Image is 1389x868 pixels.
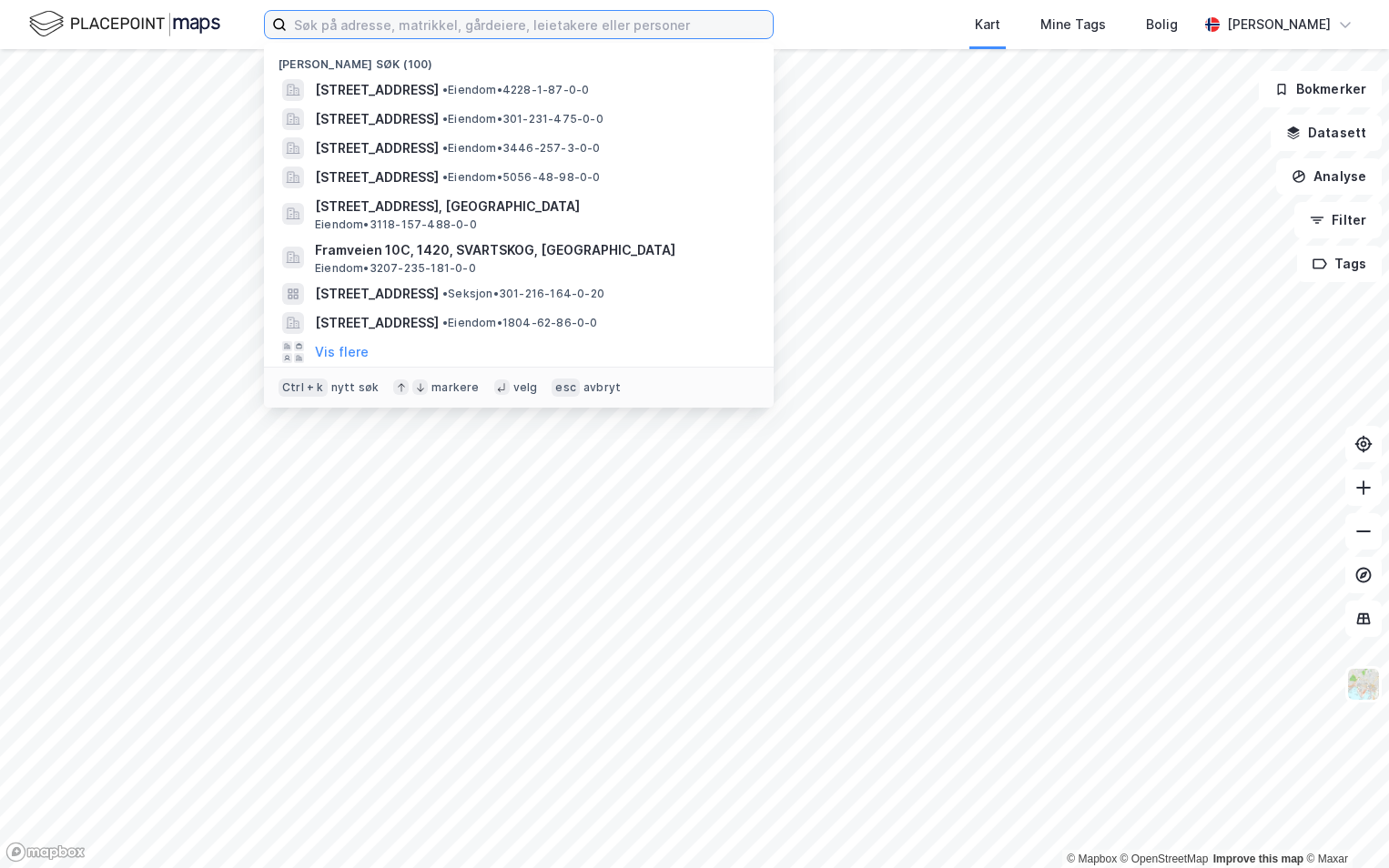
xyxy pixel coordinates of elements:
[442,83,448,96] span: •
[442,316,448,329] span: •
[1346,667,1381,701] img: Z
[315,283,439,305] span: [STREET_ADDRESS]
[1227,14,1331,35] div: [PERSON_NAME]
[287,11,773,38] input: Søk på adresse, matrikkel, gårdeiere, leietakere eller personer
[442,112,603,126] span: Eiendom • 301-231-475-0-0
[442,287,448,300] span: •
[513,380,538,395] div: velg
[1213,853,1303,865] a: Improve this map
[1276,158,1382,195] button: Analyse
[315,239,752,261] span: Framveien 10C, 1420, SVARTSKOG, [GEOGRAPHIC_DATA]
[315,196,752,217] span: [STREET_ADDRESS], [GEOGRAPHIC_DATA]
[442,141,601,156] span: Eiendom • 3446-257-3-0-0
[583,380,621,395] div: avbryt
[1298,781,1389,868] iframe: Chat Widget
[442,170,448,184] span: •
[315,261,476,276] span: Eiendom • 3207-235-181-0-0
[442,112,448,126] span: •
[442,170,601,185] span: Eiendom • 5056-48-98-0-0
[1120,853,1209,865] a: OpenStreetMap
[264,43,774,76] div: [PERSON_NAME] søk (100)
[442,316,598,330] span: Eiendom • 1804-62-86-0-0
[315,341,369,363] button: Vis flere
[315,79,439,101] span: [STREET_ADDRESS]
[431,380,479,395] div: markere
[315,217,477,232] span: Eiendom • 3118-157-488-0-0
[29,8,220,40] img: logo.f888ab2527a4732fd821a326f86c7f29.svg
[442,287,604,301] span: Seksjon • 301-216-164-0-20
[279,378,328,397] div: Ctrl + k
[5,842,86,863] a: Mapbox homepage
[1297,246,1382,282] button: Tags
[1294,202,1382,238] button: Filter
[1067,853,1117,865] a: Mapbox
[442,141,448,155] span: •
[331,380,380,395] div: nytt søk
[975,14,1000,35] div: Kart
[315,167,439,188] span: [STREET_ADDRESS]
[552,378,580,397] div: esc
[1040,14,1106,35] div: Mine Tags
[315,137,439,159] span: [STREET_ADDRESS]
[1259,71,1382,107] button: Bokmerker
[315,312,439,334] span: [STREET_ADDRESS]
[315,108,439,130] span: [STREET_ADDRESS]
[1146,14,1178,35] div: Bolig
[1271,115,1382,151] button: Datasett
[442,83,589,97] span: Eiendom • 4228-1-87-0-0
